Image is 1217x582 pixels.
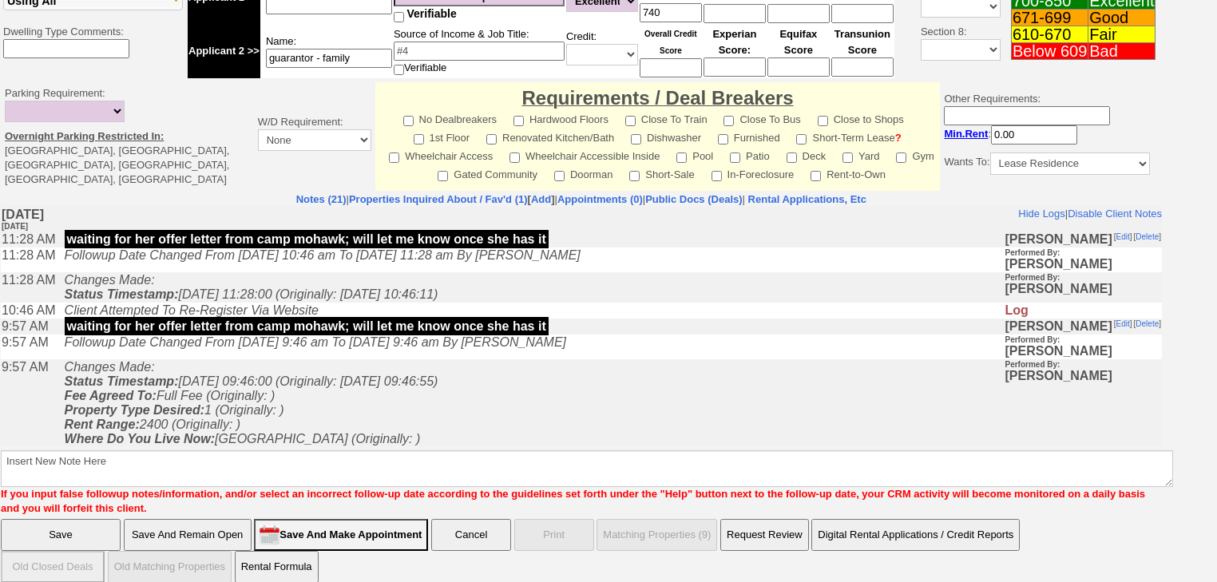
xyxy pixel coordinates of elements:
[895,132,902,144] b: ?
[1113,26,1132,34] font: [ ]
[1088,43,1156,60] td: Bad
[513,109,608,127] label: Hardwood Floors
[389,152,399,163] input: Wheelchair Access
[1116,26,1129,34] a: Edit
[640,3,702,22] input: Ask Customer: Do You Know Your Overall Credit Score
[1005,129,1060,137] b: Performed By:
[944,128,1077,140] nobr: :
[1,192,1162,207] center: | | | |
[629,164,694,182] label: Short-Sale
[1088,10,1156,26] td: Good
[1005,97,1028,110] font: Log
[1,450,1173,487] textarea: Insert New Note Here
[718,127,780,145] label: Furnished
[514,519,594,551] button: Print
[1,488,1145,514] font: If you input false followup notes/information, and/or select an incorrect follow-up date accordin...
[414,127,470,145] label: 1st Floor
[944,128,988,140] b: Min.
[1133,113,1160,121] font: [ ]
[509,152,520,163] input: Wheelchair Accessible Inside
[730,145,770,164] label: Patio
[1011,10,1088,26] td: 671-699
[64,153,651,354] i: Changes Made: [DATE] 09:46:00 (Originally: [DATE] 09:46:55) Full Fee (Originally: ) 1 (Originally...
[1005,149,1112,176] b: [PERSON_NAME]
[349,193,555,205] b: [ ]
[513,116,524,126] input: Hardwood Floors
[1067,1,1161,13] a: Disable Client Notes
[842,152,853,163] input: Yard
[260,24,393,78] td: Name:
[625,116,636,126] input: Close To Train
[730,152,740,163] input: Patio
[818,116,828,126] input: Close to Shops
[403,116,414,126] input: No Dealbreakers
[704,4,766,23] input: Ask Customer: Do You Know Your Experian Credit Score
[64,97,318,110] i: Client Attempted To Re-Register Via Website
[631,134,641,145] input: Dishwasher
[1116,113,1129,121] a: Edit
[723,109,800,127] label: Close To Bus
[1011,26,1088,43] td: 610-670
[1005,42,1060,50] b: Performed By:
[64,211,139,224] b: Rent Range:
[124,519,252,551] input: Save And Remain Open
[640,58,702,77] input: Ask Customer: Do You Know Your Overall Credit Score
[1005,26,1112,39] b: [PERSON_NAME]
[486,127,614,145] label: Renovated Kitchen/Bath
[64,225,214,239] b: Where Do You Live Now:
[723,116,734,126] input: Close To Bus
[834,28,890,56] font: Transunion Score
[676,145,713,164] label: Pool
[631,127,701,145] label: Dishwasher
[1,15,27,24] font: [DATE]
[486,134,497,145] input: Renovated Kitchen/Bath
[1017,1,1064,13] a: Hide Logs
[1113,113,1132,121] font: [ ]
[565,24,639,78] td: Credit:
[787,152,797,163] input: Deck
[720,519,809,551] button: Request Review
[767,4,830,23] input: Ask Customer: Do You Know Your Equifax Credit Score
[393,24,565,78] td: Source of Income & Job Title: Verifiable
[431,519,511,551] button: Cancel
[407,7,457,20] span: Verifiable
[1005,153,1060,162] b: Performed By:
[896,145,934,164] label: Gym
[389,145,493,164] label: Wheelchair Access
[944,156,1149,168] nobr: Wants To:
[712,164,795,182] label: In-Foreclosure
[1,1,43,25] b: [DATE]
[1133,26,1160,34] font: [ ]
[5,130,164,142] u: Overnight Parking Restricted In:
[554,171,565,181] input: Doorman
[64,110,548,129] p: waiting for her offer letter from camp mohawk; will let me know once she has it
[1005,66,1060,75] b: Performed By:
[745,193,866,205] a: Rental Applications, Etc
[64,168,178,181] b: Status Timestamp:
[64,42,580,55] i: Followup Date Changed From [DATE] 10:46 am To [DATE] 11:28 am By [PERSON_NAME]
[254,519,428,551] input: Save And Make Appointment
[645,193,742,205] a: Public Docs (Deals)
[787,145,827,164] label: Deck
[1011,43,1088,60] td: Below 609
[831,4,894,23] input: Ask Customer: Do You Know Your Transunion Credit Score
[712,28,756,56] font: Experian Score:
[64,129,565,142] i: Followup Date Changed From [DATE] 9:46 am To [DATE] 9:46 am By [PERSON_NAME]
[704,57,766,77] input: Ask Customer: Do You Know Your Experian Credit Score
[1,519,121,551] input: Save
[1135,26,1158,34] a: Delete
[1005,113,1112,126] b: [PERSON_NAME]
[64,66,438,94] i: Changes Made: [DATE] 11:28:00 (Originally: [DATE] 10:46:11)
[811,519,1020,551] button: Digital Rental Applications / Credit Reports
[1005,38,1112,64] b: [PERSON_NAME]
[965,128,988,140] span: Rent
[779,28,817,56] font: Equifax Score
[296,193,347,205] a: Notes (21)
[438,164,537,182] label: Gated Community
[509,145,660,164] label: Wheelchair Accessible Inside
[1088,26,1156,43] td: Fair
[796,127,901,145] label: Short-Term Lease
[940,82,1153,191] td: Other Requirements:
[64,182,156,196] b: Fee Agreed To:
[1005,125,1112,151] b: [PERSON_NAME]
